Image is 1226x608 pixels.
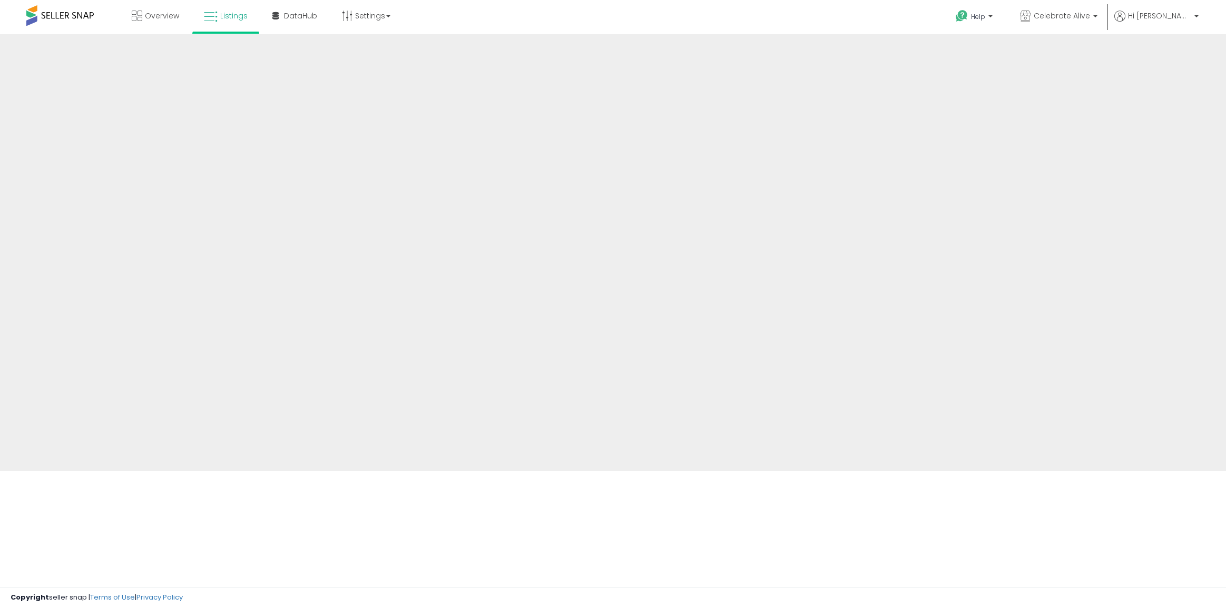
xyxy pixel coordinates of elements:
a: Help [947,2,1003,34]
a: Hi [PERSON_NAME] [1114,11,1199,34]
span: Hi [PERSON_NAME] [1128,11,1191,21]
span: Help [971,12,985,21]
span: Listings [220,11,248,21]
span: DataHub [284,11,317,21]
i: Get Help [955,9,968,23]
span: Celebrate Alive [1034,11,1090,21]
span: Overview [145,11,179,21]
